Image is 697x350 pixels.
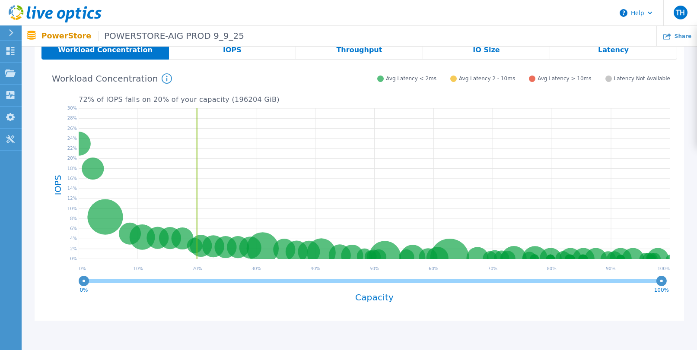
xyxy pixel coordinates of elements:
[606,266,615,271] text: 90 %
[134,266,143,271] text: 10 %
[41,31,244,41] p: PowerStore
[429,266,438,271] text: 60 %
[79,96,670,104] p: 72 % of IOPS falls on 20 % of your capacity ( 196204 GiB )
[70,236,77,241] text: 4%
[67,136,77,141] text: 24%
[58,47,153,54] span: Workload Concentration
[67,126,77,130] text: 26%
[336,47,382,54] span: Throughput
[488,266,497,271] text: 70 %
[538,76,591,82] span: Avg Latency > 10ms
[223,47,242,54] span: IOPS
[251,266,261,271] text: 30 %
[79,266,86,271] text: 0 %
[70,246,77,251] text: 2%
[80,287,88,293] text: 0%
[98,31,244,41] span: POWERSTORE-AIG PROD 9_9_25
[675,34,691,39] span: Share
[311,266,320,271] text: 40 %
[79,293,670,303] h4: Capacity
[547,266,556,271] text: 80 %
[473,47,500,54] span: IO Size
[598,47,629,54] span: Latency
[459,76,515,82] span: Avg Latency 2 - 10ms
[54,152,62,217] h4: IOPS
[654,287,669,293] text: 100%
[386,76,436,82] span: Avg Latency < 2ms
[614,76,670,82] span: Latency Not Available
[67,146,77,151] text: 22%
[192,266,202,271] text: 20 %
[70,256,77,261] text: 0%
[52,73,172,84] h4: Workload Concentration
[676,9,685,16] span: TH
[369,266,379,271] text: 50 %
[67,116,77,120] text: 28%
[70,226,77,231] text: 6%
[70,216,77,221] text: 8%
[67,106,77,110] text: 30%
[657,266,670,271] text: 100 %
